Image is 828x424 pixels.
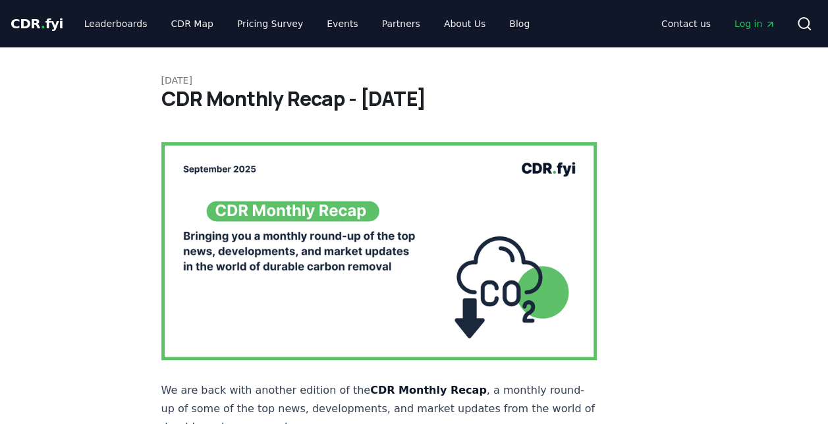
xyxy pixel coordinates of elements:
[372,12,431,36] a: Partners
[161,142,597,360] img: blog post image
[161,12,224,36] a: CDR Map
[41,16,45,32] span: .
[227,12,314,36] a: Pricing Survey
[74,12,540,36] nav: Main
[724,12,786,36] a: Log in
[370,384,487,396] strong: CDR Monthly Recap
[499,12,540,36] a: Blog
[651,12,786,36] nav: Main
[433,12,496,36] a: About Us
[161,87,667,111] h1: CDR Monthly Recap - [DATE]
[651,12,721,36] a: Contact us
[161,74,667,87] p: [DATE]
[316,12,368,36] a: Events
[11,14,63,33] a: CDR.fyi
[11,16,63,32] span: CDR fyi
[74,12,158,36] a: Leaderboards
[734,17,775,30] span: Log in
